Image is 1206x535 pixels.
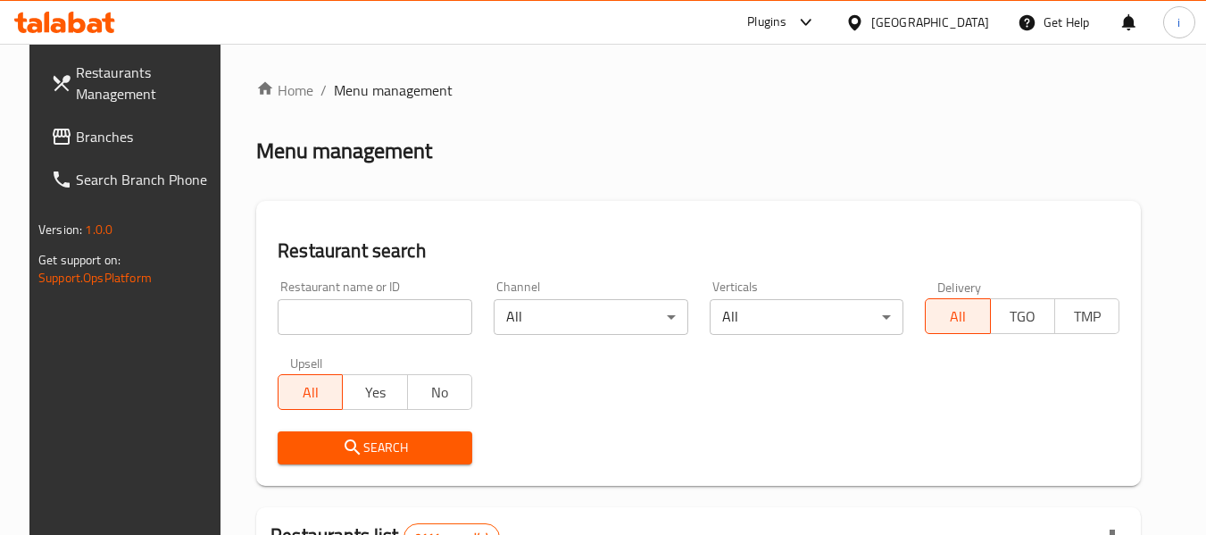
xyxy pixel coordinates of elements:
[76,126,217,147] span: Branches
[342,374,407,410] button: Yes
[38,266,152,289] a: Support.OpsPlatform
[85,218,112,241] span: 1.0.0
[990,298,1055,334] button: TGO
[1177,13,1180,32] span: i
[76,62,217,104] span: Restaurants Management
[937,280,982,293] label: Delivery
[278,299,472,335] input: Search for restaurant name or ID..
[998,304,1048,330] span: TGO
[256,79,313,101] a: Home
[290,356,323,369] label: Upsell
[38,248,121,272] span: Get support on:
[925,298,990,334] button: All
[38,218,82,241] span: Version:
[286,380,336,405] span: All
[710,299,904,335] div: All
[37,158,231,201] a: Search Branch Phone
[334,79,453,101] span: Menu management
[933,304,983,330] span: All
[256,137,432,165] h2: Menu management
[256,79,1141,101] nav: breadcrumb
[350,380,400,405] span: Yes
[320,79,327,101] li: /
[37,115,231,158] a: Branches
[1062,304,1112,330] span: TMP
[278,431,472,464] button: Search
[871,13,989,32] div: [GEOGRAPHIC_DATA]
[278,238,1119,264] h2: Restaurant search
[415,380,465,405] span: No
[37,51,231,115] a: Restaurants Management
[747,12,786,33] div: Plugins
[494,299,688,335] div: All
[76,169,217,190] span: Search Branch Phone
[278,374,343,410] button: All
[292,437,458,459] span: Search
[407,374,472,410] button: No
[1054,298,1119,334] button: TMP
